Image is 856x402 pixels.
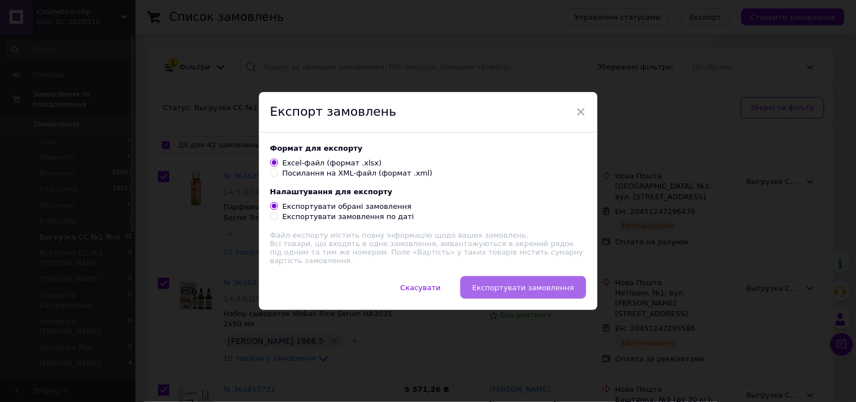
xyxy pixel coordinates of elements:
span: × [576,102,586,121]
button: Скасувати [389,276,453,299]
span: Експортувати замовлення [472,283,574,292]
div: Файл експорту містить повну інформацію щодо ваших замовлень. [270,231,586,239]
div: Експортувати обрані замовлення [283,202,412,212]
div: Експорт замовлень [259,92,598,133]
div: Excel-файл (формат .xlsx) [283,158,382,168]
div: Експортувати замовлення по даті [283,212,414,222]
div: Формат для експорту [270,144,586,152]
button: Експортувати замовлення [460,276,586,299]
span: Скасувати [401,283,441,292]
div: Всі товари, що входять в одне замовлення, вивантажуються в окремий рядок під одним та тим же номе... [270,231,586,265]
div: Налаштування для експорту [270,187,586,196]
div: Посилання на XML-файл (формат .xml) [283,168,433,178]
